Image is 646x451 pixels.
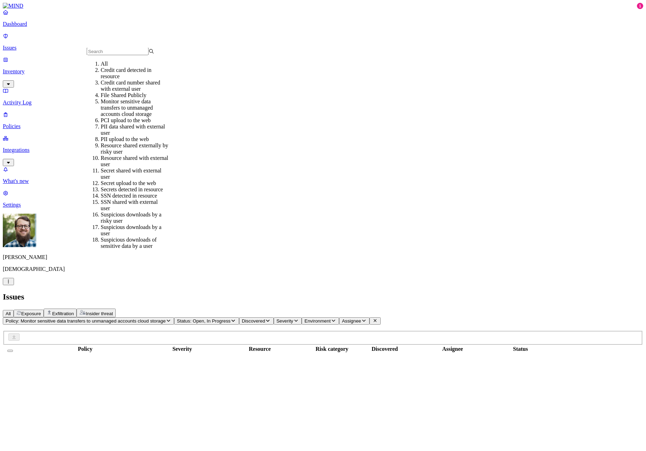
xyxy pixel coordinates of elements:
span: Insider threat [86,311,113,316]
div: Policy [18,346,152,352]
div: Secret upload to the web [101,180,168,186]
img: MIND [3,3,23,9]
div: Resource shared externally by risky user [101,142,168,155]
p: Issues [3,45,643,51]
img: Rick Heil [3,214,36,247]
div: Risk category [309,346,355,352]
a: Settings [3,190,643,208]
a: Integrations [3,135,643,165]
div: PII upload to the web [101,136,168,142]
p: Activity Log [3,99,643,106]
a: Dashboard [3,9,643,27]
div: SSN detected in resource [101,193,168,199]
div: PII data shared with external user [101,124,168,136]
div: Secrets detected in resource [101,186,168,193]
div: PCI upload to the web [101,117,168,124]
div: Credit card detected in resource [101,67,168,80]
p: Dashboard [3,21,643,27]
span: Status: Open, In Progress [177,318,230,324]
div: Resource shared with external user [101,155,168,168]
div: Suspicious downloads of sensitive data by a user [101,237,168,249]
a: MIND [3,3,643,9]
p: What's new [3,178,643,184]
a: Inventory [3,57,643,87]
div: Resource [212,346,308,352]
div: SSN shared with external user [101,199,168,212]
span: Discovered [242,318,265,324]
span: All [6,311,11,316]
div: Assignee [415,346,491,352]
span: Assignee [342,318,361,324]
span: Exposure [21,311,41,316]
p: Inventory [3,68,643,75]
span: Policy: Monitor sensitive data transfers to unmanaged accounts cloud storage [6,318,166,324]
div: Secret shared with external user [101,168,168,180]
h2: Issues [3,292,643,302]
div: File Shared Publicly [101,92,168,98]
div: Suspicious downloads by a user [101,224,168,237]
div: Discovered [356,346,413,352]
span: Exfiltration [52,311,74,316]
p: Settings [3,202,643,208]
div: Credit card number shared with external user [101,80,168,92]
a: Policies [3,111,643,130]
div: 1 [637,3,643,9]
span: Environment [304,318,331,324]
a: What's new [3,166,643,184]
div: Status [492,346,549,352]
a: Activity Log [3,88,643,106]
input: Search [87,48,149,55]
div: Severity [154,346,210,352]
div: All [101,61,168,67]
a: Issues [3,33,643,51]
p: Integrations [3,147,643,153]
span: Severity [277,318,293,324]
p: [PERSON_NAME] [3,254,643,260]
button: Select all [7,350,13,352]
div: Suspicious downloads by a risky user [101,212,168,224]
p: Policies [3,123,643,130]
div: Monitor sensitive data transfers to unmanaged accounts cloud storage [101,98,168,117]
p: [DEMOGRAPHIC_DATA] [3,266,643,272]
